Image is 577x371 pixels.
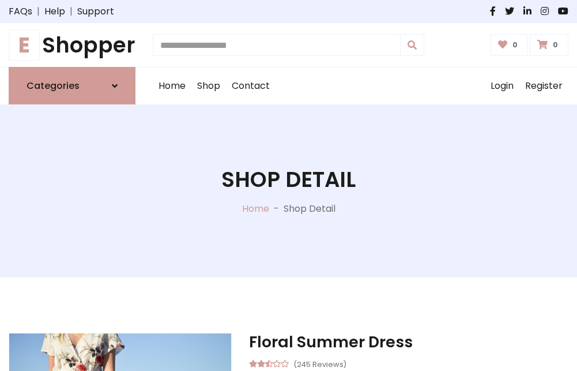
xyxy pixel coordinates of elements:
h6: Categories [27,80,80,91]
a: 0 [491,34,528,56]
a: FAQs [9,5,32,18]
a: Login [485,68,519,104]
a: Support [77,5,114,18]
span: 0 [550,40,561,50]
a: Register [519,68,568,104]
a: Home [242,202,269,215]
span: | [32,5,44,18]
a: Contact [226,68,276,104]
span: | [65,5,77,18]
h1: Shopper [9,32,135,58]
a: Home [153,68,191,104]
a: Shop [191,68,226,104]
a: Help [44,5,65,18]
a: EShopper [9,32,135,58]
p: - [269,202,284,216]
h1: Shop Detail [221,167,356,192]
h3: Floral Summer Dress [249,333,568,351]
a: 0 [530,34,568,56]
p: Shop Detail [284,202,335,216]
span: E [9,29,40,61]
a: Categories [9,67,135,104]
span: 0 [510,40,521,50]
small: (245 Reviews) [293,357,346,370]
